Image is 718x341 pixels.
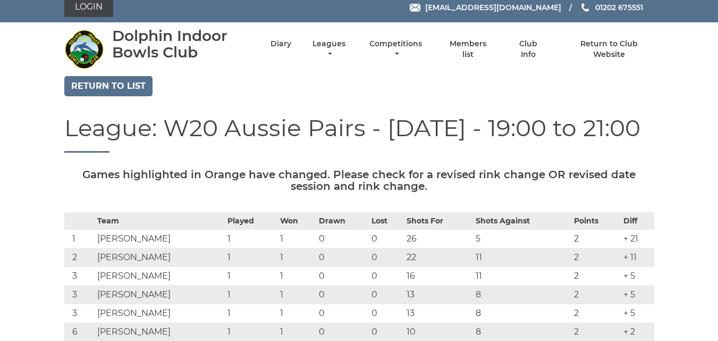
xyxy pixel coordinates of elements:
td: 22 [404,248,473,267]
td: 1 [277,248,316,267]
td: 2 [571,304,621,323]
td: 26 [404,230,473,248]
span: 01202 675551 [595,3,643,12]
td: 0 [316,267,369,286]
td: [PERSON_NAME] [95,267,224,286]
a: Club Info [511,39,546,60]
h5: Games highlighted in Orange have changed. Please check for a revised rink change OR revised date ... [64,169,654,192]
h1: League: W20 Aussie Pairs - [DATE] - 19:00 to 21:00 [64,115,654,153]
td: 1 [277,304,316,323]
th: Shots For [404,213,473,230]
td: 1 [277,267,316,286]
td: 0 [316,230,369,248]
th: Drawn [316,213,369,230]
th: Team [95,213,224,230]
img: Dolphin Indoor Bowls Club [64,29,104,69]
td: + 5 [621,267,654,286]
td: 1 [225,286,277,304]
td: [PERSON_NAME] [95,304,224,323]
td: [PERSON_NAME] [95,230,224,248]
td: 13 [404,286,473,304]
td: 0 [369,304,404,323]
td: 13 [404,304,473,323]
td: 16 [404,267,473,286]
a: Email [EMAIL_ADDRESS][DOMAIN_NAME] [410,2,561,13]
td: 2 [571,286,621,304]
td: 8 [473,304,571,323]
td: + 5 [621,304,654,323]
td: 0 [369,248,404,267]
td: 3 [64,286,95,304]
td: 11 [473,248,571,267]
td: 0 [316,248,369,267]
a: Leagues [310,39,348,60]
img: Email [410,4,420,12]
th: Won [277,213,316,230]
div: Dolphin Indoor Bowls Club [112,28,252,61]
td: 1 [225,248,277,267]
td: 1 [225,267,277,286]
td: + 11 [621,248,654,267]
td: + 5 [621,286,654,304]
td: 0 [369,230,404,248]
th: Lost [369,213,404,230]
td: + 21 [621,230,654,248]
a: Members list [443,39,492,60]
td: 0 [316,286,369,304]
td: 1 [225,230,277,248]
td: 11 [473,267,571,286]
th: Diff [621,213,654,230]
td: 1 [64,230,95,248]
a: Return to list [64,76,153,96]
img: Phone us [581,3,589,12]
a: Diary [271,39,291,49]
td: 1 [277,286,316,304]
td: 0 [316,304,369,323]
td: 2 [64,248,95,267]
td: 0 [369,267,404,286]
a: Phone us 01202 675551 [580,2,643,13]
a: Competitions [367,39,425,60]
td: [PERSON_NAME] [95,286,224,304]
td: 2 [571,230,621,248]
td: 8 [473,286,571,304]
td: 0 [369,286,404,304]
td: [PERSON_NAME] [95,248,224,267]
th: Played [225,213,277,230]
td: 3 [64,267,95,286]
td: 2 [571,248,621,267]
span: [EMAIL_ADDRESS][DOMAIN_NAME] [425,3,561,12]
a: Return to Club Website [564,39,654,60]
td: 1 [225,304,277,323]
td: 5 [473,230,571,248]
th: Shots Against [473,213,571,230]
td: 3 [64,304,95,323]
th: Points [571,213,621,230]
td: 1 [277,230,316,248]
td: 2 [571,267,621,286]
